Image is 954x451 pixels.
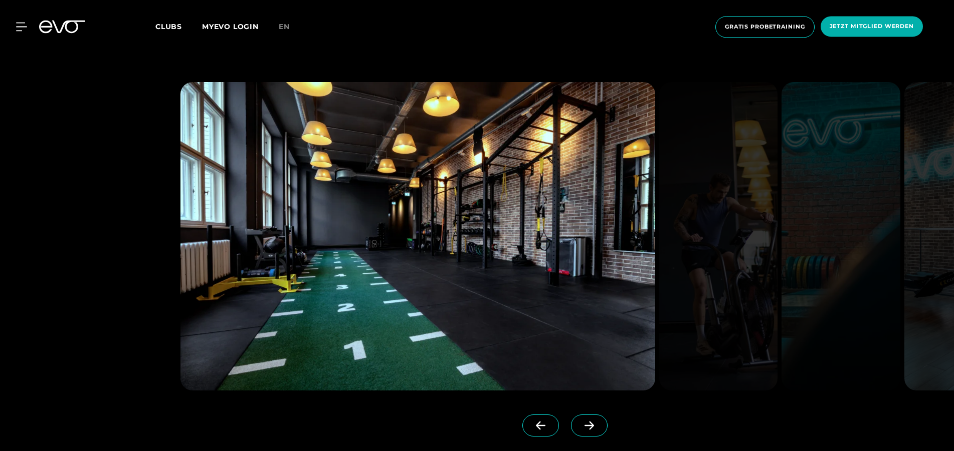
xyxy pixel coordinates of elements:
[180,82,655,390] img: evofitness
[202,22,259,31] a: MYEVO LOGIN
[279,21,302,33] a: en
[155,22,182,31] span: Clubs
[279,22,290,31] span: en
[830,22,914,31] span: Jetzt Mitglied werden
[155,22,202,31] a: Clubs
[818,16,926,38] a: Jetzt Mitglied werden
[659,82,778,390] img: evofitness
[782,82,900,390] img: evofitness
[712,16,818,38] a: Gratis Probetraining
[725,23,805,31] span: Gratis Probetraining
